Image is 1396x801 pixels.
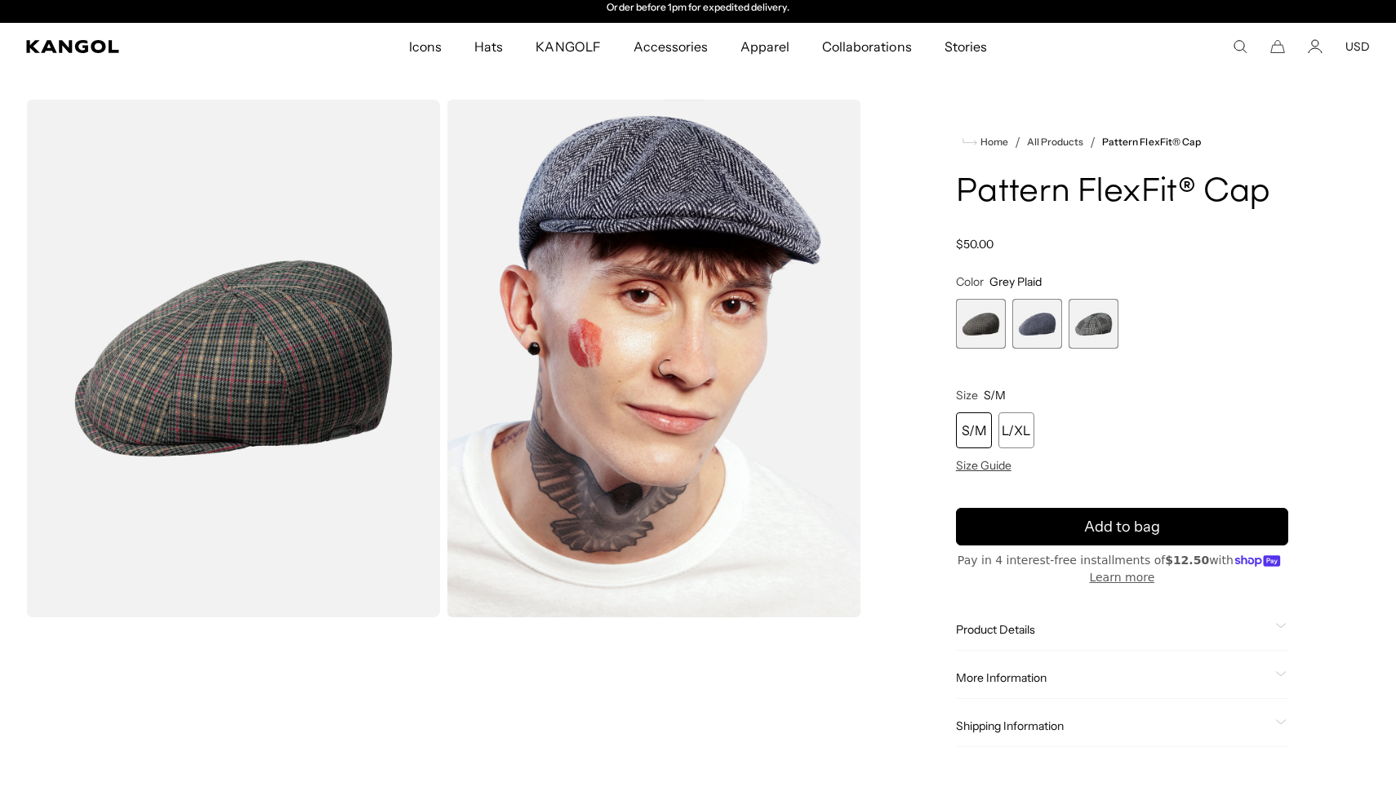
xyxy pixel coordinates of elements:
span: Accessories [634,23,708,70]
div: Announcement [530,2,866,15]
product-gallery: Gallery Viewer [26,100,861,617]
span: S/M [984,388,1006,403]
span: Icons [409,23,442,70]
span: KANGOLF [536,23,600,70]
a: Pattern FlexFit® Cap [1102,136,1201,148]
a: Hats [458,23,519,70]
span: Add to bag [1084,516,1160,538]
span: Color [956,274,984,289]
span: Apparel [740,23,789,70]
span: Size [956,388,978,403]
button: USD [1345,39,1370,54]
a: Icons [393,23,458,70]
div: L/XL [998,412,1034,448]
a: KANGOLF [519,23,616,70]
img: color-grey-plaid [26,100,440,617]
div: 2 of 3 [1012,299,1062,349]
button: Cart [1270,39,1285,54]
a: Accessories [617,23,724,70]
span: Home [977,136,1008,148]
label: Black Plaid [1069,299,1118,349]
li: / [1008,132,1020,152]
h1: Pattern FlexFit® Cap [956,175,1288,211]
a: Collaborations [806,23,927,70]
a: Kangol [26,40,270,53]
span: Collaborations [822,23,911,70]
a: Account [1308,39,1323,54]
nav: breadcrumbs [956,132,1288,152]
img: marled-navy [447,100,860,617]
label: Marled Navy [1012,299,1062,349]
a: Home [963,135,1008,149]
span: Stories [945,23,987,70]
a: All Products [1027,136,1083,148]
a: Stories [928,23,1003,70]
label: Grey Plaid [956,299,1006,349]
li: / [1083,132,1096,152]
span: $50.00 [956,237,994,251]
slideshow-component: Announcement bar [530,2,866,15]
span: Shipping Information [956,719,1269,733]
p: Order before 1pm for expedited delivery. [607,2,789,15]
span: Hats [474,23,503,70]
summary: Search here [1233,39,1247,54]
div: S/M [956,412,992,448]
a: Apparel [724,23,806,70]
div: 2 of 2 [530,2,866,15]
span: Product Details [956,622,1269,637]
span: Grey Plaid [989,274,1042,289]
div: 1 of 3 [956,299,1006,349]
span: Size Guide [956,458,1011,473]
div: 3 of 3 [1069,299,1118,349]
span: More Information [956,670,1269,685]
button: Add to bag [956,508,1288,545]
